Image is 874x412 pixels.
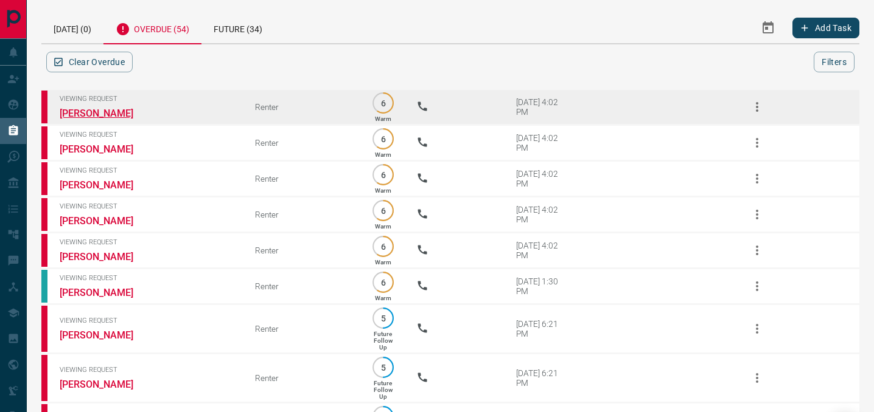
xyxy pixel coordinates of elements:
p: Warm [375,223,391,230]
div: Renter [255,281,349,291]
span: Viewing Request [60,366,237,374]
p: Warm [375,115,391,122]
p: 6 [379,206,388,215]
div: Future (34) [201,12,274,43]
div: [DATE] 1:30 PM [516,276,568,296]
div: [DATE] 4:02 PM [516,205,568,224]
div: property.ca [41,91,47,123]
p: 6 [379,242,388,251]
div: [DATE] 4:02 PM [516,97,568,117]
div: Renter [255,373,349,383]
div: Renter [255,102,349,112]
div: Renter [255,138,349,148]
span: Viewing Request [60,167,237,174]
p: 6 [379,98,388,108]
div: [DATE] 6:21 PM [516,368,568,388]
span: Viewing Request [60,202,237,210]
div: [DATE] 6:21 PM [516,319,568,338]
div: [DATE] 4:02 PM [516,169,568,188]
p: 6 [379,278,388,287]
a: [PERSON_NAME] [60,108,151,119]
button: Clear Overdue [46,52,133,72]
span: Viewing Request [60,238,237,246]
p: Warm [375,151,391,158]
span: Viewing Request [60,131,237,139]
div: Overdue (54) [103,12,201,44]
a: [PERSON_NAME] [60,379,151,390]
a: [PERSON_NAME] [60,287,151,298]
span: Viewing Request [60,95,237,103]
p: 5 [379,363,388,372]
div: property.ca [41,306,47,352]
p: Warm [375,187,391,194]
p: Future Follow Up [374,331,393,351]
button: Add Task [792,18,859,38]
a: [PERSON_NAME] [60,179,151,191]
span: Viewing Request [60,274,237,282]
div: property.ca [41,355,47,401]
div: property.ca [41,162,47,195]
button: Select Date Range [753,13,783,43]
div: [DATE] (0) [41,12,103,43]
div: [DATE] 4:02 PM [516,133,568,153]
div: property.ca [41,198,47,231]
p: 6 [379,134,388,143]
span: Viewing Request [60,317,237,324]
a: [PERSON_NAME] [60,251,151,263]
div: property.ca [41,126,47,159]
button: Filters [814,52,855,72]
div: Renter [255,245,349,255]
div: condos.ca [41,270,47,303]
p: 5 [379,314,388,323]
div: [DATE] 4:02 PM [516,241,568,260]
a: [PERSON_NAME] [60,143,151,155]
p: Future Follow Up [374,380,393,400]
div: Renter [255,174,349,184]
div: Renter [255,324,349,334]
div: Renter [255,210,349,219]
a: [PERSON_NAME] [60,329,151,341]
p: 6 [379,170,388,179]
p: Warm [375,259,391,266]
p: Warm [375,295,391,301]
a: [PERSON_NAME] [60,215,151,227]
div: property.ca [41,234,47,267]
